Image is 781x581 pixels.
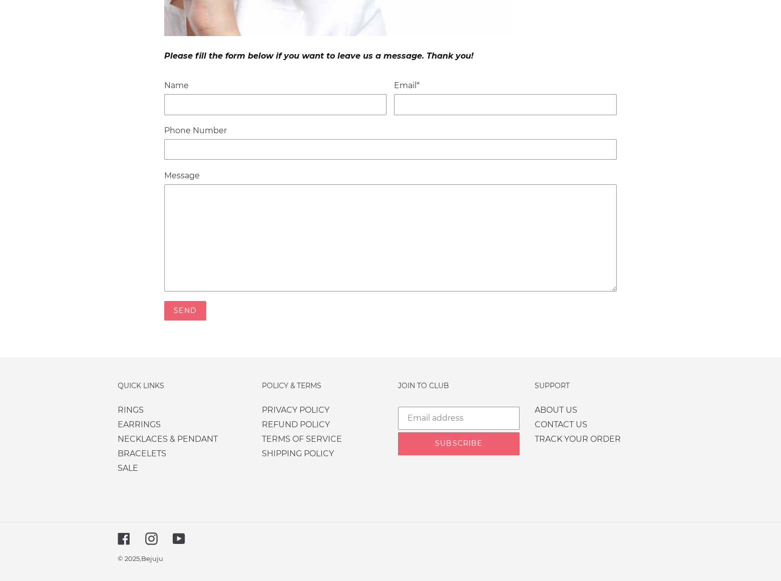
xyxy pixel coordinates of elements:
p: POLICY & TERMS [262,380,357,391]
a: EARRINGS [118,420,161,429]
a: PRIVACY POLICY [262,405,329,415]
label: Email [394,80,616,92]
small: © 2025, [118,554,163,562]
p: SUPPORT [535,380,621,391]
p: JOIN TO CLUB [398,380,520,391]
label: Name [164,80,386,92]
a: RINGS [118,405,144,415]
button: Subscribe [398,432,520,455]
input: Send [164,301,206,321]
a: TERMS OF SERVICE [262,434,342,444]
a: SHIPPING POLICY [262,449,334,458]
a: REFUND POLICY [262,420,330,429]
a: ABOUT US [535,405,577,415]
a: SALE [118,463,138,473]
label: Phone Number [164,125,616,137]
p: QUICK LINKS [118,380,233,391]
a: TRACK YOUR ORDER [535,434,621,444]
input: Email address [398,407,520,430]
a: Bejuju [141,554,163,562]
a: NECKLACES & PENDANT [118,434,218,444]
a: CONTACT US [535,420,587,429]
label: Message [164,170,616,182]
em: Please fill the form below if you want to leave us a message. Thank you! [164,51,474,61]
span: Subscribe [435,439,482,448]
a: BRACELETS [118,449,166,458]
